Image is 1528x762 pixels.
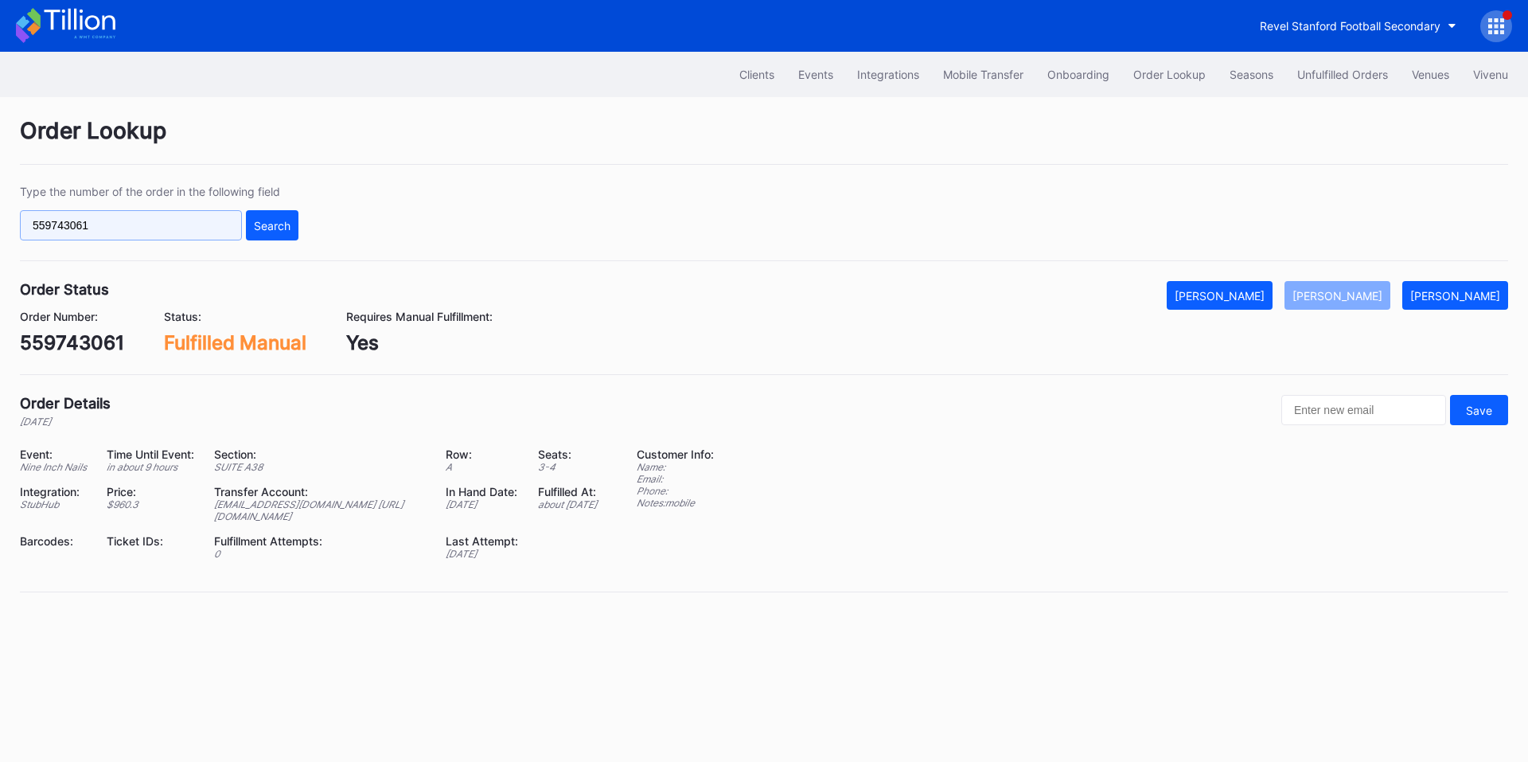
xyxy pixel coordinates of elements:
[446,447,518,461] div: Row:
[107,461,194,473] div: in about 9 hours
[164,310,306,323] div: Status:
[1281,395,1446,425] input: Enter new email
[538,485,597,498] div: Fulfilled At:
[1450,395,1508,425] button: Save
[1402,281,1508,310] button: [PERSON_NAME]
[20,461,87,473] div: Nine Inch Nails
[20,281,109,298] div: Order Status
[20,498,87,510] div: StubHub
[214,534,426,548] div: Fulfillment Attempts:
[214,548,426,560] div: 0
[637,485,714,497] div: Phone:
[1466,404,1492,417] div: Save
[1410,289,1500,303] div: [PERSON_NAME]
[254,219,290,233] div: Search
[214,461,426,473] div: SUITE A38
[446,498,518,510] div: [DATE]
[107,447,194,461] div: Time Until Event:
[1284,281,1390,310] button: [PERSON_NAME]
[798,68,833,81] div: Events
[1248,11,1468,41] button: Revel Stanford Football Secondary
[246,210,298,240] button: Search
[1297,68,1388,81] div: Unfulfilled Orders
[1047,68,1109,81] div: Onboarding
[107,485,194,498] div: Price:
[446,485,518,498] div: In Hand Date:
[446,534,518,548] div: Last Attempt:
[214,498,426,522] div: [EMAIL_ADDRESS][DOMAIN_NAME] [URL][DOMAIN_NAME]
[20,485,87,498] div: Integration:
[727,60,786,89] button: Clients
[107,498,194,510] div: $ 960.3
[20,210,242,240] input: GT59662
[637,461,714,473] div: Name:
[107,534,194,548] div: Ticket IDs:
[20,534,87,548] div: Barcodes:
[20,117,1508,165] div: Order Lookup
[637,447,714,461] div: Customer Info:
[538,498,597,510] div: about [DATE]
[1230,68,1273,81] div: Seasons
[1167,281,1273,310] button: [PERSON_NAME]
[1292,289,1382,303] div: [PERSON_NAME]
[20,447,87,461] div: Event:
[214,447,426,461] div: Section:
[20,310,124,323] div: Order Number:
[637,497,714,509] div: Notes: mobile
[1133,68,1206,81] div: Order Lookup
[538,461,597,473] div: 3 - 4
[786,60,845,89] button: Events
[1473,68,1508,81] div: Vivenu
[637,473,714,485] div: Email:
[857,68,919,81] div: Integrations
[931,60,1035,89] button: Mobile Transfer
[1175,289,1265,303] div: [PERSON_NAME]
[943,68,1023,81] div: Mobile Transfer
[20,185,298,198] div: Type the number of the order in the following field
[1035,60,1121,89] button: Onboarding
[1412,68,1449,81] div: Venues
[446,461,518,473] div: A
[446,548,518,560] div: [DATE]
[20,331,124,354] div: 559743061
[1461,60,1520,89] button: Vivenu
[1285,60,1400,89] button: Unfulfilled Orders
[20,395,111,412] div: Order Details
[164,331,306,354] div: Fulfilled Manual
[20,416,111,428] div: [DATE]
[845,60,931,89] button: Integrations
[739,68,774,81] div: Clients
[1121,60,1218,89] button: Order Lookup
[538,447,597,461] div: Seats:
[346,331,493,354] div: Yes
[346,310,493,323] div: Requires Manual Fulfillment:
[214,485,426,498] div: Transfer Account:
[1218,60,1285,89] button: Seasons
[1260,19,1440,33] div: Revel Stanford Football Secondary
[1400,60,1461,89] button: Venues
